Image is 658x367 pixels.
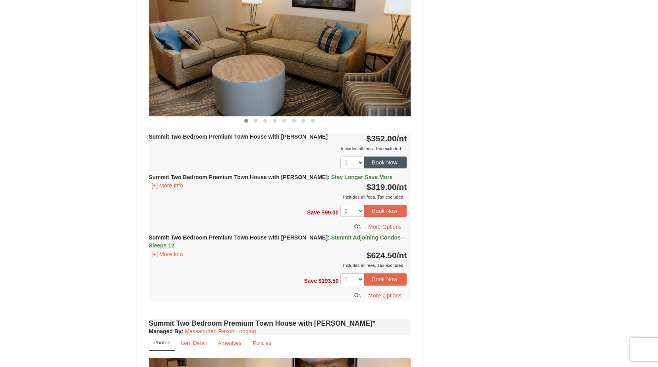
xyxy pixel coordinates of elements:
[397,134,407,143] span: /nt
[149,174,393,180] strong: Summit Two Bedroom Premium Town House with [PERSON_NAME]
[354,223,362,230] span: Or,
[328,234,330,241] span: :
[181,340,207,346] small: Item Detail
[363,221,407,233] button: More Options
[149,328,181,334] span: Managed By
[213,335,247,351] a: Amenities
[149,250,186,259] button: [+] More Info
[176,335,212,351] a: Item Detail
[253,340,271,346] small: Policies
[149,261,407,269] div: Includes all fees. Tax excluded.
[354,292,362,298] span: Or,
[185,328,256,334] a: Massanutten Resort Lodging
[367,251,397,260] span: $624.50
[154,340,170,346] small: Photos
[364,273,407,285] button: Book Now!
[322,209,339,216] span: $99.00
[247,335,276,351] a: Policies
[149,181,186,190] button: [+] More Info
[367,182,397,191] span: $319.00
[149,328,183,334] strong: :
[364,156,407,168] button: Book Now!
[331,174,393,180] span: Stay Longer Save More
[363,290,407,301] button: More Options
[307,209,320,216] span: Save
[328,174,330,180] span: :
[149,234,404,249] strong: Summit Two Bedroom Premium Town House with [PERSON_NAME]
[218,340,242,346] small: Amenities
[149,145,407,153] div: Includes all fees. Tax excluded.
[149,335,175,351] a: Photos
[318,278,339,284] span: $193.50
[367,134,407,143] strong: $352.00
[149,193,407,201] div: Includes all fees. Tax excluded.
[364,205,407,217] button: Book Now!
[397,251,407,260] span: /nt
[149,133,328,140] strong: Summit Two Bedroom Premium Town House with [PERSON_NAME]
[304,278,317,284] span: Save
[397,182,407,191] span: /nt
[149,319,411,327] h4: Summit Two Bedroom Premium Town House with [PERSON_NAME]*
